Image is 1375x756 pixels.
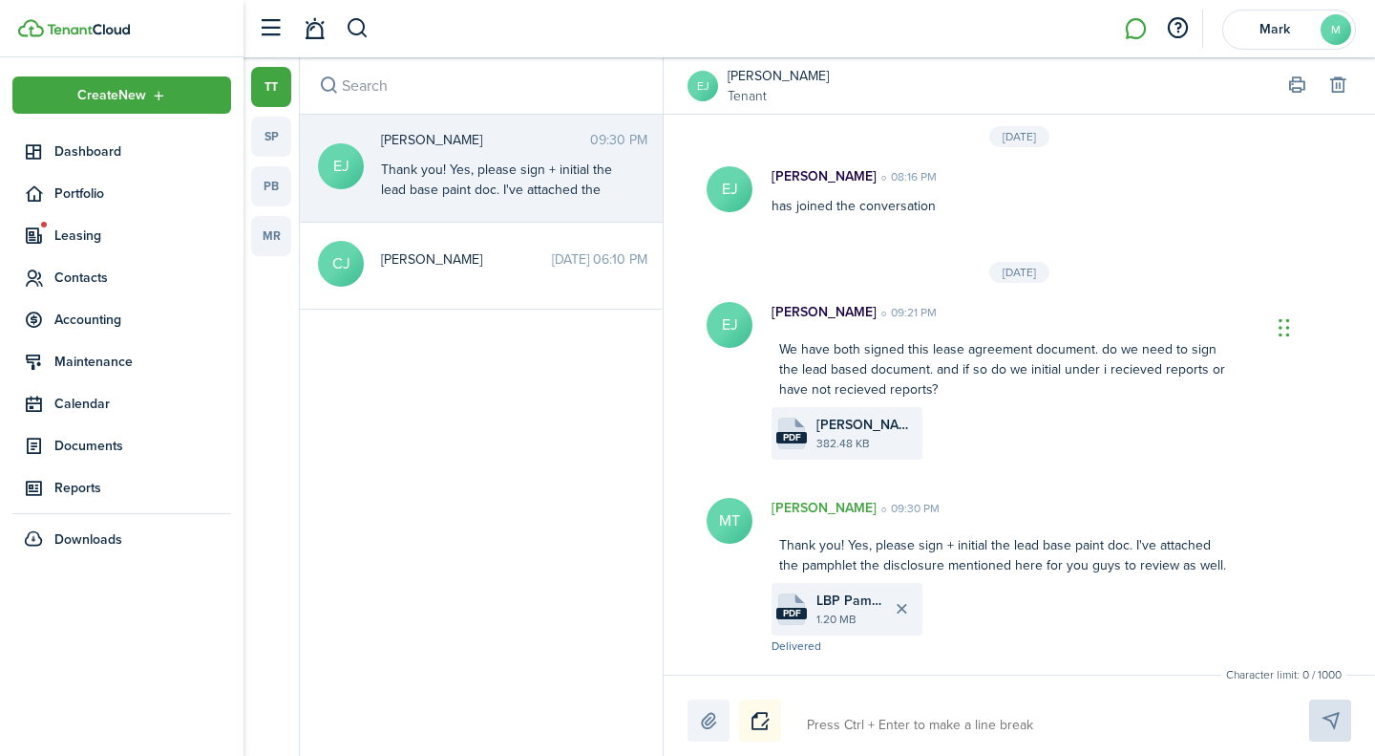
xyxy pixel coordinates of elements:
[12,133,231,170] a: Dashboard
[1321,14,1351,45] avatar-text: M
[54,529,122,550] span: Downloads
[739,700,781,742] button: Notice
[54,268,231,288] span: Contacts
[816,435,918,452] file-size: 382.48 KB
[989,262,1049,283] div: [DATE]
[707,302,752,348] avatar-text: EJ
[816,415,918,435] span: [PERSON_NAME] Ave Short-Term Lease [DATE].pdf
[776,418,807,449] file-icon: File
[776,594,807,625] file-icon: File
[318,241,364,287] avatar-text: CJ
[776,608,807,619] file-extension: pdf
[77,89,146,102] span: Create New
[318,143,364,189] avatar-text: EJ
[772,332,1235,407] div: We have both signed this lease agreement document. do we need to sign the lead based document. an...
[728,86,829,106] a: Tenant
[687,71,718,101] a: EJ
[1324,73,1351,99] button: Delete
[816,611,885,628] file-size: 1.20 MB
[381,160,620,240] div: Thank you! Yes, please sign + initial the lead base paint doc. I've attached the pamphlet the dis...
[381,249,552,270] span: Craig Johnson
[752,166,1254,216] div: has joined the conversation
[772,528,1235,583] div: Thank you! Yes, please sign + initial the lead base paint doc. I've attached the pamphlet the dis...
[1161,12,1194,45] button: Open resource center
[1273,280,1368,372] iframe: Chat Widget
[877,304,937,321] time: 09:21 PM
[1283,73,1310,99] button: Print
[296,5,332,54] a: Notifications
[772,637,821,655] span: Delivered
[315,73,342,99] button: Search
[816,591,885,611] span: LBP Pamphlet.pdf
[1279,299,1290,356] div: Drag
[772,302,877,322] p: [PERSON_NAME]
[54,436,231,456] span: Documents
[300,57,663,114] input: search
[252,11,288,47] button: Open sidebar
[54,141,231,162] span: Dashboard
[877,168,937,185] time: 08:16 PM
[12,76,231,114] button: Open menu
[12,469,231,507] a: Reports
[54,310,231,330] span: Accounting
[251,216,291,256] a: mr
[346,12,370,45] button: Search
[877,500,940,517] time: 09:30 PM
[707,498,752,544] avatar-text: MT
[18,19,44,37] img: TenantCloud
[251,67,291,107] a: tt
[1221,666,1346,683] small: Character limit: 0 / 1000
[772,498,877,518] p: [PERSON_NAME]
[54,226,231,246] span: Leasing
[552,249,647,270] time: [DATE] 06:10 PM
[54,478,231,498] span: Reports
[54,184,231,204] span: Portfolio
[54,352,231,372] span: Maintenance
[54,394,231,414] span: Calendar
[707,166,752,212] avatar-text: EJ
[251,117,291,157] a: sp
[1237,23,1313,36] span: Mark
[772,166,877,186] p: [PERSON_NAME]
[776,432,807,443] file-extension: pdf
[885,593,918,625] button: Delete file
[47,24,130,35] img: TenantCloud
[251,166,291,206] a: pb
[989,126,1049,147] div: [DATE]
[590,130,647,150] time: 09:30 PM
[728,66,829,86] a: [PERSON_NAME]
[381,130,590,150] span: Evan Johnson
